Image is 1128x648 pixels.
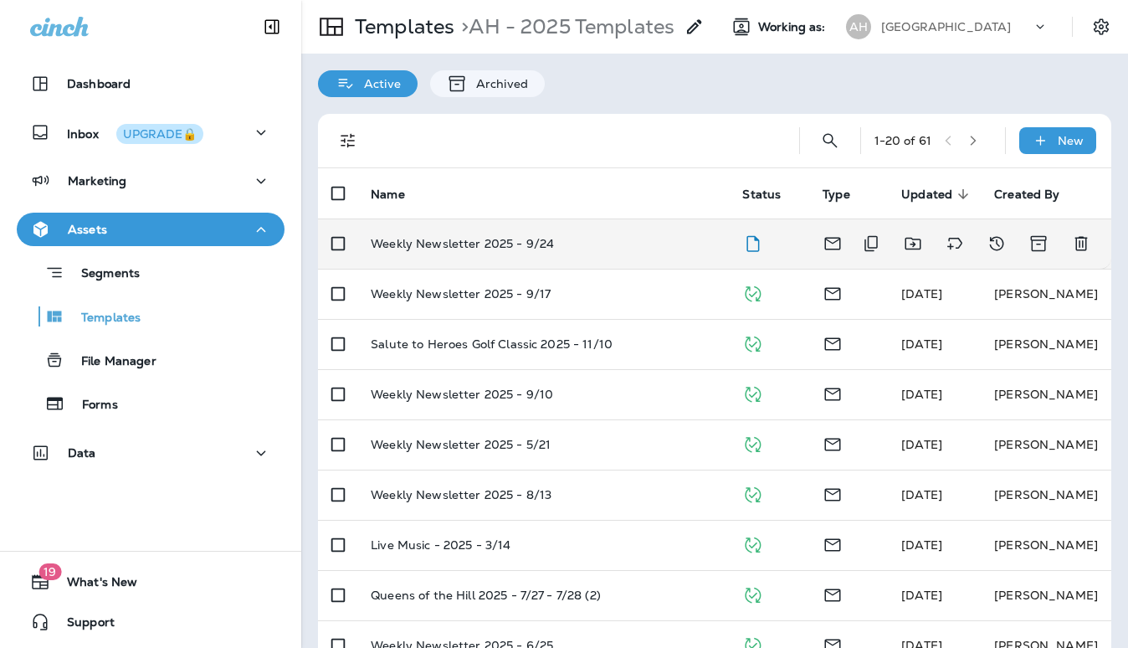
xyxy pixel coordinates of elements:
p: Forms [65,398,118,414]
span: Email [823,586,843,601]
button: Settings [1086,12,1116,42]
button: Filters [331,124,365,157]
p: Queens of the Hill 2025 - 7/27 - 7/28 (2) [371,589,601,602]
p: Archived [468,77,528,90]
p: Weekly Newsletter 2025 - 8/13 [371,488,551,501]
button: Search Templates [813,124,847,157]
span: Email [823,486,843,501]
td: [PERSON_NAME] [981,570,1111,620]
span: Email [823,285,843,300]
button: Delete [1064,227,1098,260]
span: Published [742,285,763,300]
div: 1 - 20 of 61 [874,134,931,147]
span: Hailey Rutkowski [901,387,942,402]
button: File Manager [17,342,285,378]
p: Weekly Newsletter 2025 - 9/10 [371,388,553,401]
p: Marketing [68,174,126,188]
p: Assets [68,223,107,236]
span: Hailey Rutkowski [901,588,942,603]
span: Email [823,536,843,551]
button: View Changelog [980,227,1013,260]
button: Duplicate [854,227,888,260]
td: [PERSON_NAME] [981,419,1111,470]
span: Updated [901,188,952,202]
button: Templates [17,299,285,334]
span: Working as: [758,20,829,34]
span: Email [823,435,843,450]
p: Weekly Newsletter 2025 - 9/24 [371,237,554,250]
span: Hailey Rutkowski [901,487,942,502]
span: What's New [50,575,137,595]
span: Celeste Janson [901,537,942,553]
div: UPGRADE🔒 [123,128,197,140]
p: Weekly Newsletter 2025 - 9/17 [371,287,551,301]
span: Published [742,486,763,501]
p: Active [356,77,401,90]
span: Type [823,187,872,202]
button: Collapse Sidebar [249,10,295,44]
p: Dashboard [67,77,131,90]
button: Add tags [938,227,972,260]
p: Templates [348,14,454,39]
p: Segments [64,266,140,283]
button: Data [17,436,285,470]
span: Status [742,188,781,202]
span: Created By [994,187,1081,202]
span: Email [823,385,843,400]
td: [PERSON_NAME] [981,369,1111,419]
span: Email [823,234,843,249]
td: [PERSON_NAME] [981,520,1111,570]
p: Data [68,446,96,460]
p: Templates [64,311,141,327]
button: Assets [17,213,285,246]
span: 19 [38,563,61,580]
span: Published [742,385,763,400]
td: [PERSON_NAME] [981,319,1111,369]
span: Updated [901,187,974,202]
span: Name [371,188,405,202]
span: Support [50,615,115,635]
span: Hailey Rutkowski [901,286,942,301]
p: [GEOGRAPHIC_DATA] [881,20,1011,33]
span: Published [742,335,763,350]
button: Archive [1022,227,1056,260]
span: Type [823,188,850,202]
p: Salute to Heroes Golf Classic 2025 - 11/10 [371,337,613,351]
button: Marketing [17,164,285,198]
button: UPGRADE🔒 [116,124,203,144]
button: Move to folder [896,227,930,260]
p: New [1058,134,1084,147]
p: AH - 2025 Templates [454,14,674,39]
td: [PERSON_NAME] [981,470,1111,520]
span: Hailey Rutkowski [901,437,942,452]
span: Draft [742,234,763,249]
button: Dashboard [17,67,285,100]
span: Published [742,586,763,601]
span: Email [823,335,843,350]
span: Published [742,536,763,551]
p: Live Music - 2025 - 3/14 [371,538,510,552]
div: AH [846,14,871,39]
span: Name [371,187,427,202]
span: Created By [994,188,1059,202]
p: Weekly Newsletter 2025 - 5/21 [371,438,551,451]
button: 19What's New [17,565,285,599]
button: InboxUPGRADE🔒 [17,116,285,149]
p: Inbox [67,124,203,141]
span: Status [742,187,802,202]
p: File Manager [64,354,156,370]
span: Pam Borrisove [901,337,942,352]
button: Segments [17,255,285,291]
button: Support [17,605,285,639]
span: Published [742,435,763,450]
td: [PERSON_NAME] [981,269,1111,319]
button: Forms [17,386,285,421]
